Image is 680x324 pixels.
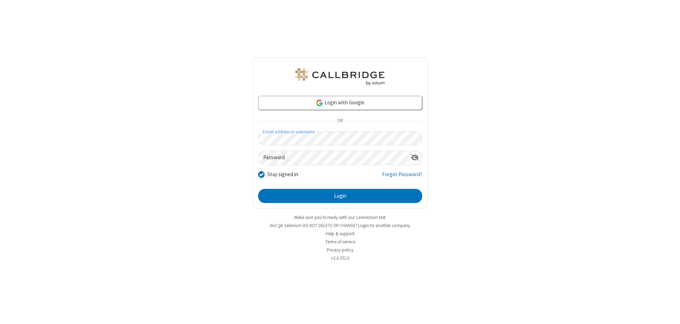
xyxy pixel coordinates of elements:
img: QA Selenium DO NOT DELETE OR CHANGE [294,68,386,85]
span: OR [334,116,346,126]
a: Forgot Password? [382,170,422,184]
a: Help & support [326,231,355,237]
button: Login [258,189,422,203]
label: Stay signed in [267,170,298,179]
img: google-icon.png [316,99,323,107]
li: v2.6.352.0 [253,255,428,261]
button: Login to another company [358,222,410,229]
input: Email address or username [258,132,422,145]
a: Terms of service [325,239,355,245]
input: Password [259,151,408,165]
div: Show password [408,151,422,164]
a: Make sure you're ready with our connection test [294,214,386,220]
a: Login with Google [258,96,422,110]
a: Privacy policy [327,247,353,253]
li: Not QA Selenium DO NOT DELETE OR CHANGE? [253,222,428,229]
